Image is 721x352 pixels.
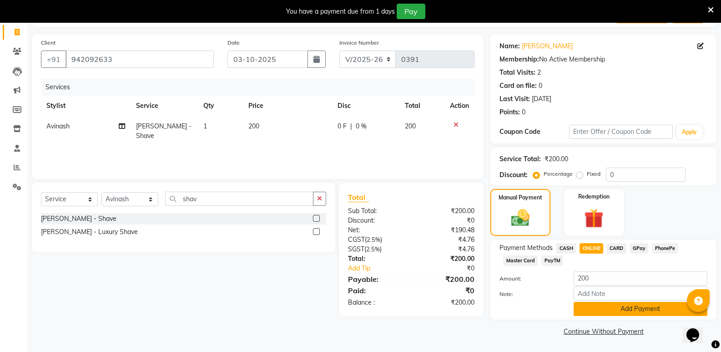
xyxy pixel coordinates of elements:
th: Service [131,96,198,116]
input: Amount [574,271,707,286]
div: ₹190.48 [411,225,481,235]
div: [PERSON_NAME] - Shave [41,214,116,224]
label: Amount: [493,275,566,283]
div: [DATE] [532,94,551,104]
div: ₹200.00 [545,154,568,164]
div: Net: [341,225,411,235]
th: Stylist [41,96,131,116]
div: Last Visit: [499,94,530,104]
div: ₹200.00 [411,206,481,216]
span: 2.5% [366,245,380,253]
label: Fixed [587,170,600,178]
div: Balance : [341,298,411,307]
div: Total Visits: [499,68,535,77]
span: 200 [248,122,259,130]
div: ₹0 [423,264,481,273]
label: Invoice Number [339,39,379,47]
div: Membership: [499,55,539,64]
div: Discount: [341,216,411,225]
span: 1 [203,122,207,130]
span: CASH [556,243,576,254]
div: 0 [539,81,542,91]
div: [PERSON_NAME] - Luxury Shave [41,227,138,237]
span: PayTM [541,255,563,266]
div: ₹200.00 [411,298,481,307]
div: 0 [522,107,525,117]
th: Qty [198,96,243,116]
a: Add Tip [341,264,423,273]
div: ₹0 [411,216,481,225]
div: ( ) [341,245,411,254]
span: 0 % [356,122,367,131]
th: Disc [332,96,399,116]
span: [PERSON_NAME] - Shave [136,122,192,140]
div: You have a payment due from 1 days [286,7,395,16]
input: Search by Name/Mobile/Email/Code [66,51,214,68]
span: GPay [630,243,649,254]
span: Master Card [503,255,538,266]
div: Card on file: [499,81,537,91]
span: Payment Methods [499,243,553,253]
span: CGST [348,235,365,244]
span: SGST [348,245,364,253]
div: No Active Membership [499,55,707,64]
span: 0 F [338,122,347,131]
label: Manual Payment [499,194,542,202]
div: Sub Total: [341,206,411,216]
div: ₹4.76 [411,235,481,245]
th: Price [243,96,333,116]
span: PhonePe [652,243,678,254]
span: CARD [607,243,626,254]
th: Action [444,96,474,116]
label: Note: [493,290,566,298]
span: Avinash [46,122,70,130]
div: ₹0 [411,285,481,296]
label: Date [227,39,240,47]
span: 200 [405,122,416,130]
img: _cash.svg [505,207,535,229]
div: Service Total: [499,154,541,164]
div: ₹200.00 [411,274,481,285]
button: +91 [41,51,66,68]
a: [PERSON_NAME] [522,41,573,51]
div: Name: [499,41,520,51]
button: Add Payment [574,302,707,316]
img: _gift.svg [578,206,610,230]
span: Total [348,193,369,202]
button: Pay [397,4,425,19]
label: Percentage [544,170,573,178]
a: Continue Without Payment [492,327,715,337]
div: Total: [341,254,411,264]
iframe: chat widget [683,316,712,343]
label: Client [41,39,55,47]
span: 2.5% [367,236,380,243]
span: ONLINE [580,243,603,254]
input: Enter Offer / Coupon Code [569,125,673,139]
input: Add Note [574,286,707,301]
div: ( ) [341,235,411,245]
div: Payable: [341,274,411,285]
input: Search or Scan [165,192,313,206]
div: Services [42,79,481,96]
div: 2 [537,68,541,77]
div: Paid: [341,285,411,296]
div: Coupon Code [499,127,569,137]
span: | [350,122,352,131]
div: Discount: [499,170,528,180]
th: Total [399,96,444,116]
div: Points: [499,107,520,117]
button: Apply [676,125,702,139]
div: ₹4.76 [411,245,481,254]
label: Redemption [578,193,610,201]
div: ₹200.00 [411,254,481,264]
